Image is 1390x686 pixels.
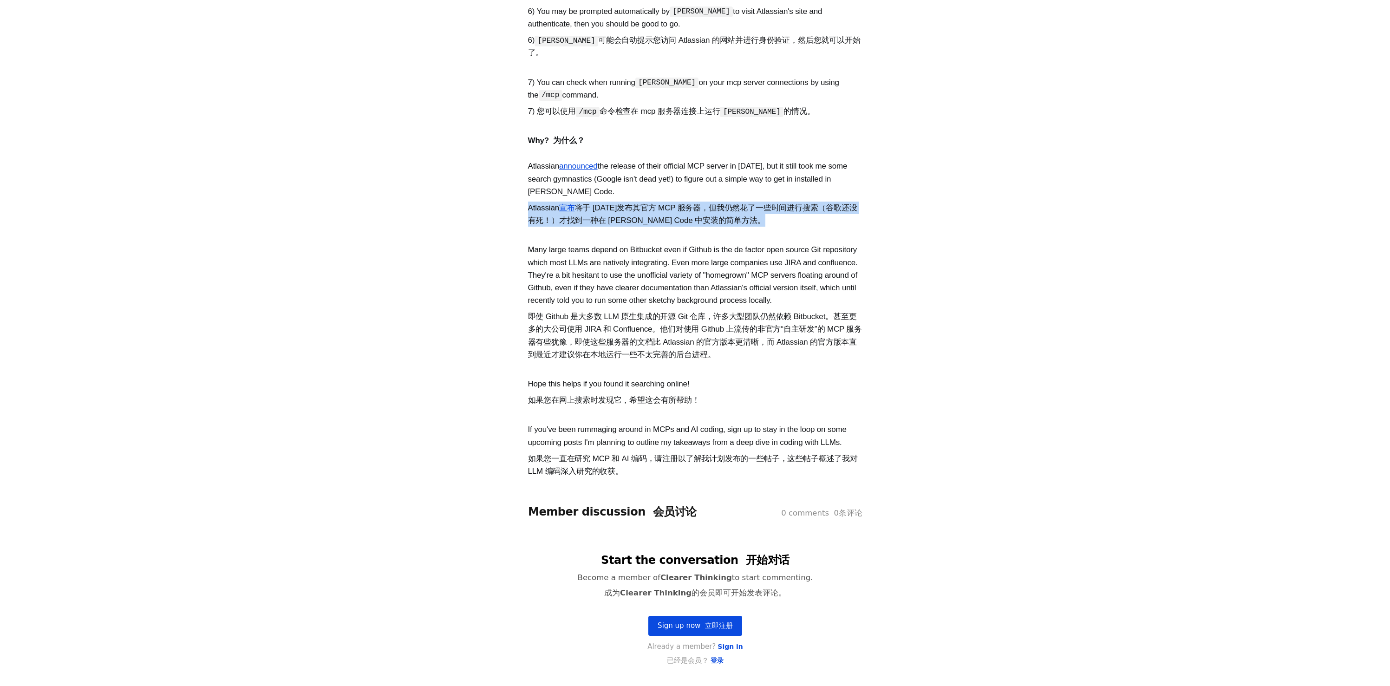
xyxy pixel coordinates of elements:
button: 登录 [183,152,196,162]
span: Clearer Thinking [132,70,204,78]
h1: Start the conversation [73,48,261,65]
code: /mcp [576,107,600,118]
font: Atlassian 将于 [DATE]发布其官方 MCP 服务器，但我仍然花了一些时间进行搜索（谷歌还没有死！）才找到一种在 [PERSON_NAME] Code 中安装的简单方法。 [528,203,857,226]
span: 已经是会员？ [139,152,181,163]
p: Atlassian the release of their official MCP server in [DATE], but it still took me some search gy... [528,160,862,230]
code: [PERSON_NAME] [535,36,598,46]
a: 宣布 [559,203,575,212]
font: 开始对话 [218,50,261,64]
code: [PERSON_NAME] [635,78,699,88]
font: 如果您一直在研究 MCP 和 AI 编码，请注册以了解我计划发布的一些帖子，这些帖子概述了我对 LLM 编码深入研究的收获。 [528,454,858,477]
font: 如果您在网上搜索时发现它，希望这会有所帮助！ [528,396,700,405]
p: If you've been rummaging around in MCPs and AI coding, sign up to stay in the loop on some upcomi... [528,423,862,481]
a: announced [559,162,598,170]
p: 7) You can check when running on your mcp server connections by using the command. [528,76,862,122]
font: 为什么？ [553,136,584,146]
p: 6) You may be prompted automatically by to visit Atlassian's site and authenticate, then you shou... [528,5,862,63]
font: 0条评论 [306,5,335,15]
span: Already a member? [119,138,188,149]
font: 7) 您可以使用 命令检查在 mcp 服务器连接上运行 的情况。 [528,107,815,117]
strong: Why? [528,136,585,146]
p: Hope this helps if you found it searching online! [528,378,862,410]
span: Clearer Thinking [92,85,163,94]
code: [PERSON_NAME] [720,107,783,118]
font: 6) 可能会自动提示您访问 Atlassian 的网站并进行身份验证，然后您就可以开始了。 [528,36,861,58]
p: Many large teams depend on Bitbucket even if Github is the de factor open source Git repository w... [528,243,862,365]
font: 立即注册 [177,118,205,127]
font: 即使 Github 是大多数 LLM 原生集成的开源 Git 仓库，许多大型团队仍然依赖 Bitbucket。甚至更多的大公司使用 JIRA 和 Confluence。他们对使用 Github ... [528,312,862,360]
button: Sign up now 立即注册 [120,112,214,132]
font: 成为 的会员即可开始发表评论。 [76,85,258,95]
code: /mcp [539,90,562,101]
code: [PERSON_NAME] [670,7,733,17]
p: Become a member of to start commenting. [15,69,320,99]
button: Sign in [189,138,215,148]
